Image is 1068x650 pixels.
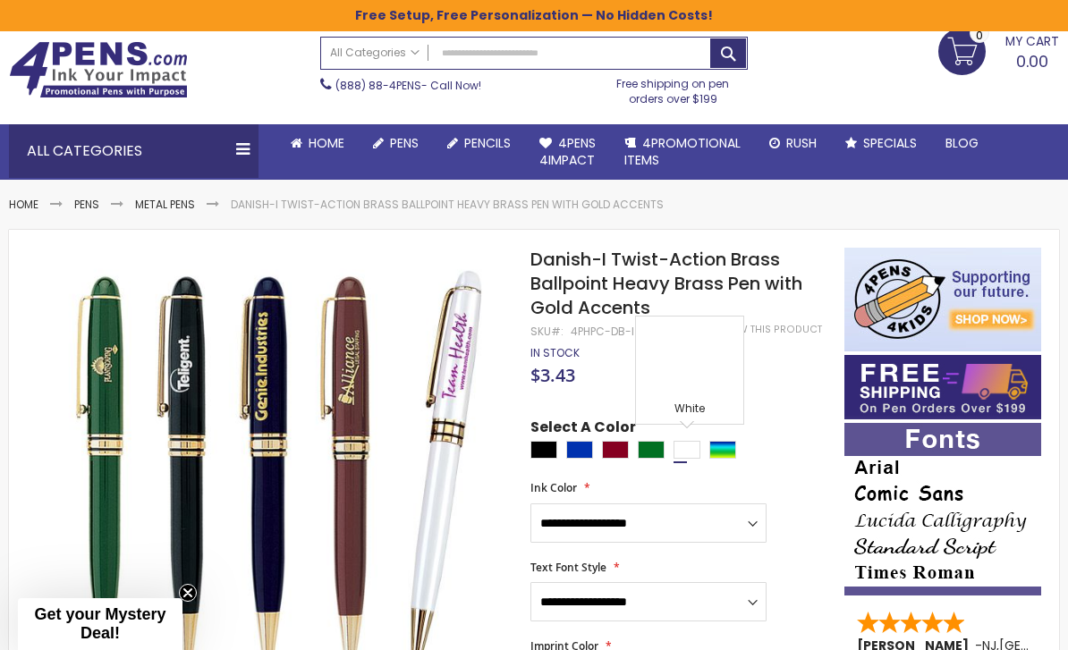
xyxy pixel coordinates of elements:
div: Black [530,441,557,459]
a: Blog [931,124,993,163]
span: Get your Mystery Deal! [34,605,165,642]
div: Green [638,441,665,459]
div: White [674,441,700,459]
a: Specials [831,124,931,163]
div: Availability [530,346,580,360]
div: Assorted [709,441,736,459]
div: Burgundy [602,441,629,459]
span: $3.43 [530,363,575,387]
a: Home [9,197,38,212]
span: In stock [530,345,580,360]
span: Pencils [464,134,511,152]
a: 4PROMOTIONALITEMS [610,124,755,180]
div: Blue [566,441,593,459]
span: Text Font Style [530,560,606,575]
img: Free shipping on orders over $199 [844,355,1041,419]
a: 0.00 0 [938,28,1059,72]
span: 4Pens 4impact [539,134,596,169]
a: All Categories [321,38,428,67]
div: All Categories [9,124,259,178]
span: Rush [786,134,817,152]
span: Specials [863,134,917,152]
iframe: Google Customer Reviews [920,602,1068,650]
a: Metal Pens [135,197,195,212]
span: 0 [976,27,983,44]
div: 4PHPC-DB-I [571,325,634,339]
a: (888) 88-4PENS [335,78,421,93]
span: Ink Color [530,480,577,495]
a: Pencils [433,124,525,163]
div: White [640,401,739,419]
a: Pens [359,124,433,163]
button: Close teaser [179,584,197,602]
span: - Call Now! [335,78,481,93]
a: Pens [74,197,99,212]
span: Blog [945,134,979,152]
span: Danish-I Twist-Action Brass Ballpoint Heavy Brass Pen with Gold Accents [530,247,802,320]
div: Free shipping on pen orders over $199 [598,70,748,106]
a: Be the first to review this product [634,323,822,336]
span: All Categories [330,46,420,60]
span: Home [309,134,344,152]
img: 4Pens Custom Pens and Promotional Products [9,41,188,98]
a: Rush [755,124,831,163]
span: Pens [390,134,419,152]
div: Get your Mystery Deal!Close teaser [18,598,182,650]
span: 4PROMOTIONAL ITEMS [624,134,741,169]
li: Danish-I Twist-Action Brass Ballpoint Heavy Brass Pen with Gold Accents [231,198,664,212]
a: Home [276,124,359,163]
a: 4Pens4impact [525,124,610,180]
span: Select A Color [530,418,636,442]
strong: SKU [530,324,564,339]
img: font-personalization-examples [844,423,1041,595]
img: 4pens 4 kids [844,248,1041,351]
span: 0.00 [1016,50,1048,72]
